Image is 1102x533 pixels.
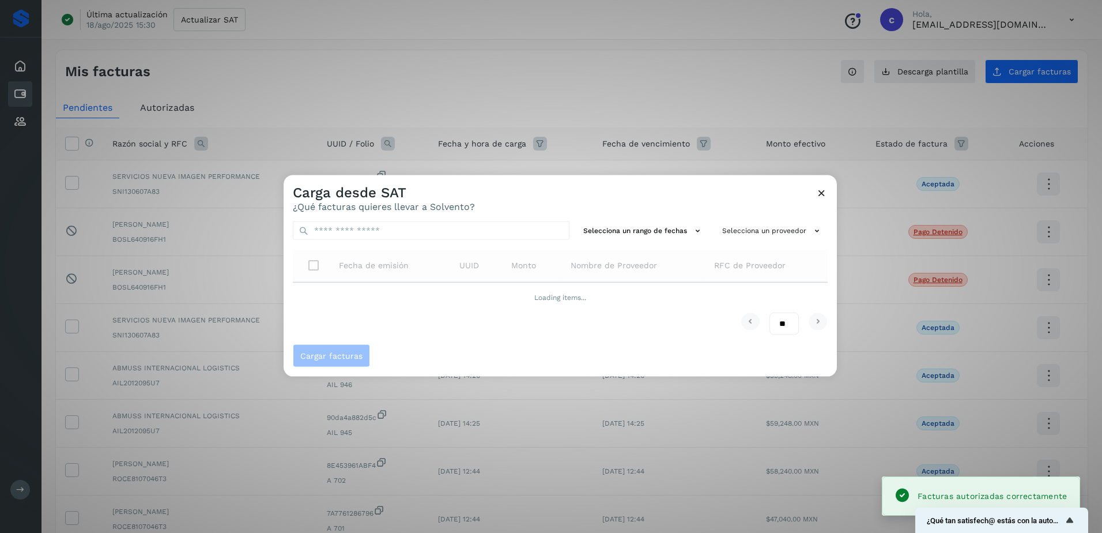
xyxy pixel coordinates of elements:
[293,201,475,212] p: ¿Qué facturas quieres llevar a Solvento?
[293,185,475,201] h3: Carga desde SAT
[293,282,828,312] td: Loading items...
[300,351,363,359] span: Cargar facturas
[927,513,1077,527] button: Mostrar encuesta - ¿Qué tan satisfech@ estás con la autorización de tus facturas?
[571,259,657,271] span: Nombre de Proveedor
[511,259,536,271] span: Monto
[339,259,409,271] span: Fecha de emisión
[927,516,1063,525] span: ¿Qué tan satisfech@ estás con la autorización de tus facturas?
[718,222,828,241] button: Selecciona un proveedor
[714,259,786,271] span: RFC de Proveedor
[293,344,370,367] button: Cargar facturas
[579,222,708,241] button: Selecciona un rango de fechas
[459,259,479,271] span: UUID
[918,491,1067,501] span: Facturas autorizadas correctamente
